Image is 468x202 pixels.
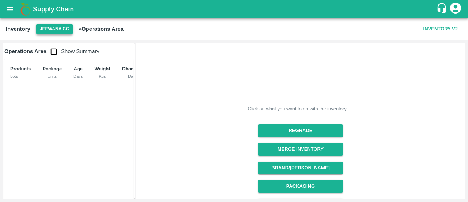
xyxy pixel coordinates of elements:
[46,48,99,54] span: Show Summary
[258,143,343,156] button: Merge Inventory
[248,105,348,113] div: Click on what you want to do with the inventory.
[122,66,143,71] b: Chamber
[94,73,110,80] div: Kgs
[94,66,110,71] b: Weight
[436,3,449,16] div: customer-support
[449,1,462,17] div: account of current user
[1,1,18,18] button: open drawer
[33,5,74,13] b: Supply Chain
[122,73,143,80] div: Date
[10,73,31,80] div: Lots
[18,2,33,16] img: logo
[42,73,62,80] div: Units
[258,180,343,193] button: Packaging
[36,24,73,34] button: Select DC
[42,66,62,71] b: Package
[10,66,31,71] b: Products
[79,26,124,32] b: » Operations Area
[74,66,83,71] b: Age
[4,48,46,54] b: Operations Area
[258,124,343,137] button: Regrade
[420,23,461,36] button: Inventory V2
[73,73,83,80] div: Days
[33,4,436,14] a: Supply Chain
[258,162,343,175] button: Brand/[PERSON_NAME]
[6,26,30,32] b: Inventory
